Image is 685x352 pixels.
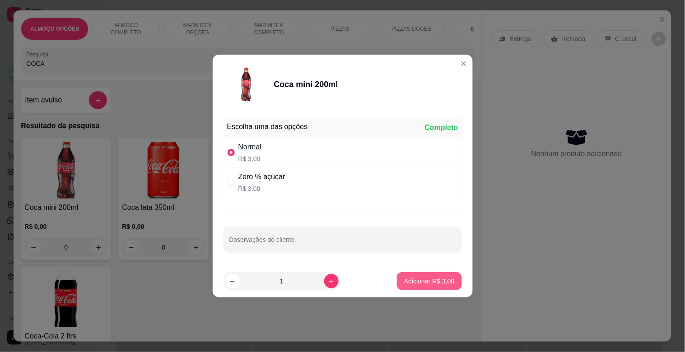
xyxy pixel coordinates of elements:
[404,277,454,286] p: Adicionar R$ 3,00
[229,239,457,248] input: Observações do cliente
[238,171,285,182] div: Zero % açúcar
[238,154,262,163] p: R$ 3,00
[457,56,471,71] button: Close
[224,62,269,107] img: product-image
[238,142,262,153] div: Normal
[397,272,461,290] button: Adicionar R$ 3,00
[274,78,338,91] div: Coca mini 200ml
[225,274,240,288] button: decrease-product-quantity
[324,274,339,288] button: increase-product-quantity
[227,121,308,132] div: Escolha uma das opções
[238,184,285,193] p: R$ 3,00
[425,122,458,133] div: Completo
